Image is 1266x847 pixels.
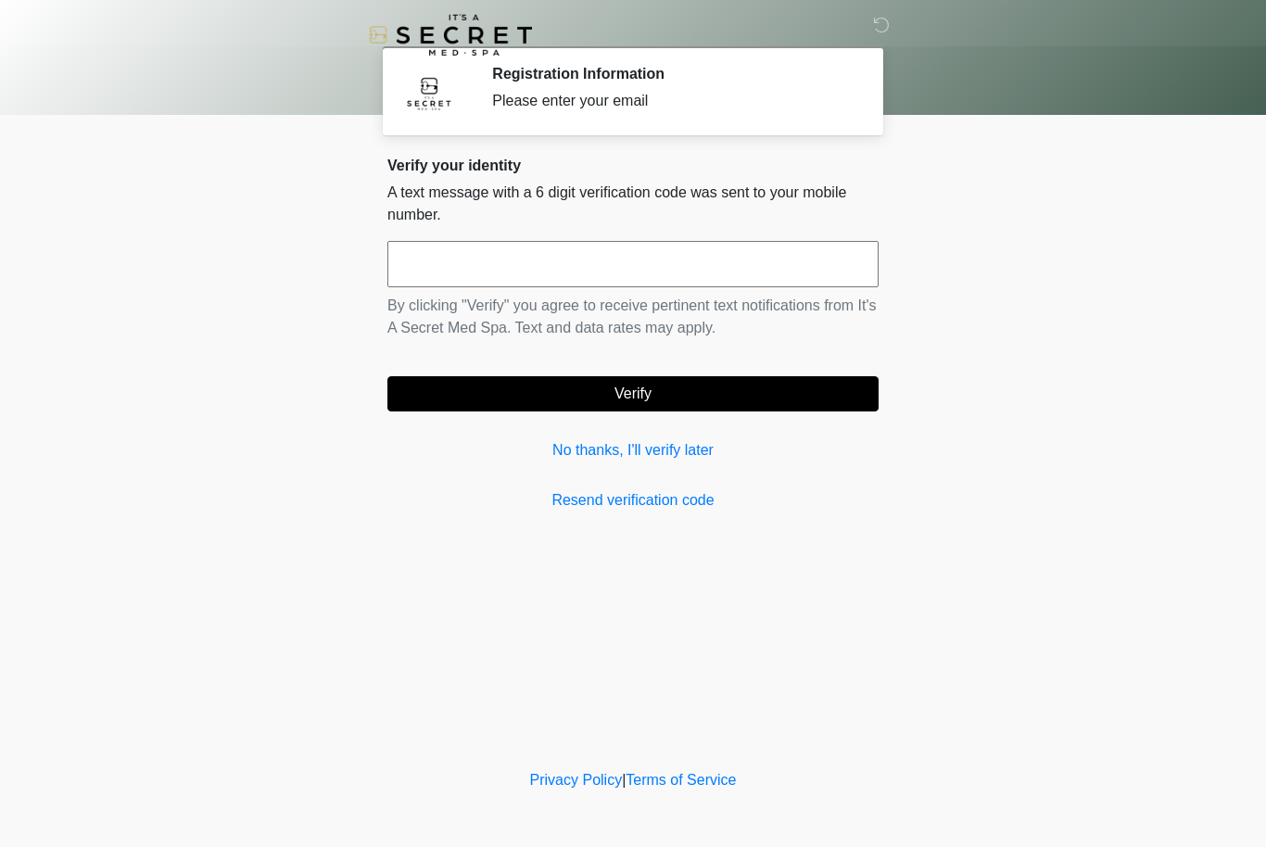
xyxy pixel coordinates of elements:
img: Agent Avatar [401,65,457,120]
a: | [622,772,626,788]
p: By clicking "Verify" you agree to receive pertinent text notifications from It's A Secret Med Spa... [387,295,879,339]
a: Resend verification code [387,489,879,512]
h2: Registration Information [492,65,851,82]
a: Terms of Service [626,772,736,788]
a: Privacy Policy [530,772,623,788]
a: No thanks, I'll verify later [387,439,879,461]
button: Verify [387,376,879,411]
img: It's A Secret Med Spa Logo [369,14,532,56]
div: Please enter your email [492,90,851,112]
p: A text message with a 6 digit verification code was sent to your mobile number. [387,182,879,226]
h2: Verify your identity [387,157,879,174]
